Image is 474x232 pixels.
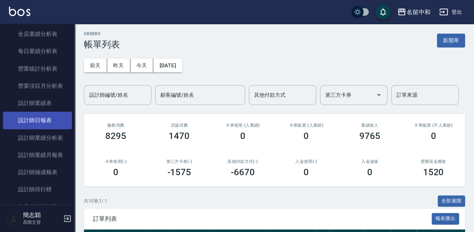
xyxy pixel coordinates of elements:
button: 全部展開 [438,195,465,207]
h3: 服務消費 [93,123,139,128]
h2: 卡券使用(-) [93,159,139,164]
h3: 9765 [359,131,380,141]
a: 每日業績分析表 [3,43,72,60]
a: 設計師抽成報表 [3,164,72,181]
a: 新開單 [437,37,465,44]
h5: 簡志穎 [23,211,61,219]
button: save [375,4,390,19]
button: 報表匯出 [432,213,459,225]
h3: 0 [367,167,372,177]
h2: 店販消費 [157,123,202,128]
p: 共 10 筆, 1 / 1 [84,198,107,204]
h3: 0 [240,131,245,141]
a: 設計師業績表 [3,95,72,112]
a: 全店業績分析表 [3,25,72,43]
h3: 8295 [105,131,126,141]
a: 營業項目月分析表 [3,77,72,95]
h3: 0 [304,131,309,141]
a: 報表匯出 [432,215,459,222]
h3: 帳單列表 [84,39,120,50]
button: 新開單 [437,34,465,47]
a: 設計師業績分析表 [3,129,72,146]
img: Logo [9,7,30,16]
h3: -1575 [167,167,191,177]
img: Person [6,211,21,226]
h2: 卡券使用 (入業績) [220,123,266,128]
a: 設計師排行榜 [3,181,72,198]
h2: 業績收入 [347,123,393,128]
button: [DATE] [153,59,182,72]
button: Open [373,89,385,101]
h2: 入金使用(-) [284,159,329,164]
a: 商品銷售排行榜 [3,198,72,216]
a: 營業統計分析表 [3,60,72,77]
h2: 入金儲值 [347,159,393,164]
h2: 卡券販賣 (不入業績) [411,123,456,128]
h3: 1520 [423,167,444,177]
h3: -6670 [231,167,255,177]
a: 設計師業績月報表 [3,146,72,164]
button: 昨天 [107,59,130,72]
h3: 1470 [169,131,190,141]
button: 名留中和 [394,4,433,20]
span: 訂單列表 [93,215,432,223]
h2: 營業現金應收 [411,159,456,164]
button: 登出 [436,5,465,19]
button: 今天 [130,59,154,72]
h3: 0 [431,131,436,141]
a: 設計師日報表 [3,112,72,129]
h3: 0 [113,167,118,177]
button: 前天 [84,59,107,72]
h2: 其他付款方式(-) [220,159,266,164]
p: 高階主管 [23,219,61,226]
div: 名留中和 [406,7,430,17]
h3: 0 [304,167,309,177]
h2: ORDERS [84,31,120,36]
h2: 卡券販賣 (入業績) [284,123,329,128]
h2: 第三方卡券(-) [157,159,202,164]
